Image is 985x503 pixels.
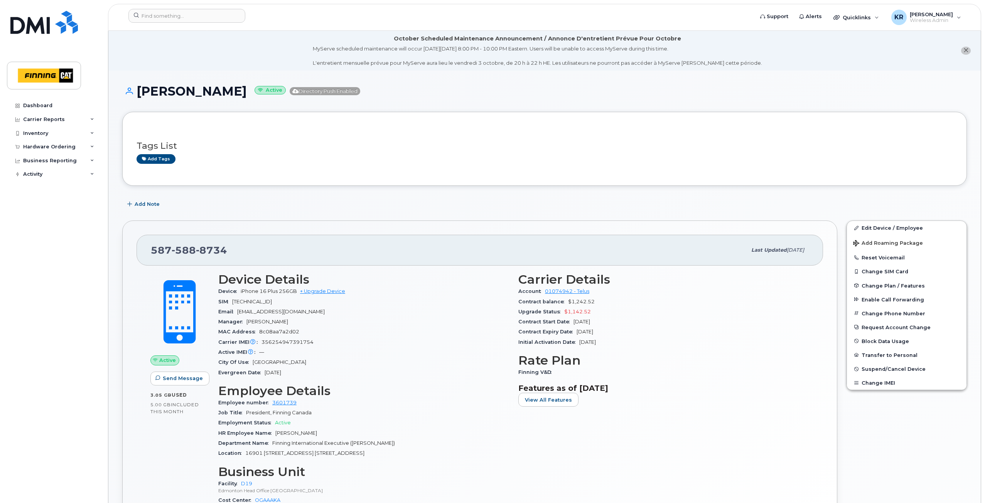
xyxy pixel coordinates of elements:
[218,487,509,494] p: Edmonton Head Office [GEOGRAPHIC_DATA]
[137,141,953,151] h3: Tags List
[218,359,253,365] span: City Of Use
[218,420,275,426] span: Employment Status
[847,334,966,348] button: Block Data Usage
[564,309,591,315] span: $1,142.52
[518,299,568,304] span: Contract balance
[122,197,166,211] button: Add Note
[255,497,280,503] a: OGAAAKA
[579,339,596,345] span: [DATE]
[163,375,203,382] span: Send Message
[196,244,227,256] span: 8734
[847,251,966,264] button: Reset Voicemail
[290,87,360,95] span: Directory Push Enabled
[218,329,259,335] span: MAC Address
[150,402,171,407] span: 5.00 GB
[218,299,232,304] span: SIM
[218,319,246,325] span: Manager
[853,240,923,247] span: Add Roaming Package
[172,244,196,256] span: 588
[218,465,509,479] h3: Business Unit
[862,296,924,302] span: Enable Call Forwarding
[272,400,297,405] a: 3601739
[847,320,966,334] button: Request Account Change
[568,299,595,304] span: $1,242.52
[577,329,593,335] span: [DATE]
[237,309,325,315] span: [EMAIL_ADDRESS][DOMAIN_NAME]
[847,264,966,278] button: Change SIM Card
[218,384,509,398] h3: Employee Details
[218,370,265,375] span: Evergreen Date
[518,273,809,286] h3: Carrier Details
[151,244,227,256] span: 587
[518,329,577,335] span: Contract Expiry Date
[518,339,579,345] span: Initial Activation Date
[122,84,967,98] h1: [PERSON_NAME]
[218,440,272,446] span: Department Name
[159,357,176,364] span: Active
[218,288,241,294] span: Device
[246,410,312,416] span: President, Finning Canada
[313,45,762,67] div: MyServe scheduled maintenance will occur [DATE][DATE] 8:00 PM - 10:00 PM Eastern. Users will be u...
[573,319,590,325] span: [DATE]
[218,410,246,416] span: Job Title
[847,348,966,362] button: Transfer to Personal
[261,339,314,345] span: 356254947391754
[245,450,364,456] span: 16901 [STREET_ADDRESS] [STREET_ADDRESS]
[137,154,175,164] a: Add tags
[518,369,555,375] span: Finning V&D
[218,273,509,286] h3: Device Details
[847,306,966,320] button: Change Phone Number
[275,430,317,436] span: [PERSON_NAME]
[300,288,345,294] a: + Upgrade Device
[218,481,241,486] span: Facility
[751,247,787,253] span: Last updated
[847,235,966,251] button: Add Roaming Package
[518,319,573,325] span: Contract Start Date
[150,392,172,398] span: 3.05 GB
[961,47,971,55] button: close notification
[135,200,160,208] span: Add Note
[218,497,255,503] span: Cost Center
[847,279,966,293] button: Change Plan / Features
[862,283,925,288] span: Change Plan / Features
[518,309,564,315] span: Upgrade Status
[218,450,245,456] span: Location
[255,86,286,95] small: Active
[259,329,299,335] span: 8c08aa7a2d02
[862,366,926,372] span: Suspend/Cancel Device
[787,247,804,253] span: [DATE]
[232,299,272,304] span: [TECHNICAL_ID]
[847,293,966,306] button: Enable Call Forwarding
[275,420,291,426] span: Active
[847,376,966,390] button: Change IMEI
[218,400,272,405] span: Employee number
[241,481,252,486] a: D19
[259,349,264,355] span: —
[518,384,809,393] h3: Features as of [DATE]
[265,370,281,375] span: [DATE]
[218,349,259,355] span: Active IMEI
[518,288,545,294] span: Account
[218,339,261,345] span: Carrier IMEI
[150,372,209,385] button: Send Message
[172,392,187,398] span: used
[218,309,237,315] span: Email
[241,288,297,294] span: iPhone 16 Plus 256GB
[246,319,288,325] span: [PERSON_NAME]
[272,440,395,446] span: Finning International Executive ([PERSON_NAME])
[218,430,275,436] span: HR Employee Name
[150,402,199,414] span: included this month
[518,393,579,407] button: View All Features
[847,221,966,235] a: Edit Device / Employee
[253,359,306,365] span: [GEOGRAPHIC_DATA]
[847,362,966,376] button: Suspend/Cancel Device
[394,35,681,43] div: October Scheduled Maintenance Announcement / Annonce D'entretient Prévue Pour Octobre
[525,396,572,404] span: View All Features
[518,353,809,367] h3: Rate Plan
[545,288,589,294] a: 01074942 - Telus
